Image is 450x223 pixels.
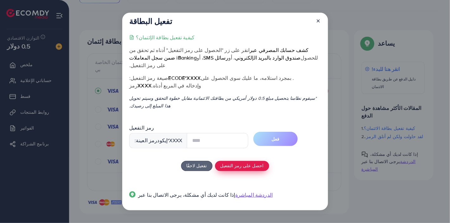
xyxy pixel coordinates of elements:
[129,54,318,69] font: للحصول على رمز التفعيل.
[215,161,269,171] button: احصل على رمز التفعيل
[129,191,136,198] img: دليل النوافذ المنبثقة
[157,137,168,144] font: إيكود
[152,82,201,89] font: وإدخاله في المربع أدناه.
[129,47,309,61] font: كشف حسابك المصرفي عبر iBanking ضمن سجل المعاملات
[168,74,201,81] font: ecode*XXXX
[129,124,154,131] font: رمز التفعيل
[187,162,207,169] font: تفعيل لاحقًا
[181,161,212,171] button: تفعيل لاحقًا
[423,194,445,218] iframe: محادثة
[129,74,294,89] font: . بمجرد استلامه، ما عليك سوى الحصول على رمز
[129,47,250,54] font: انقر على زر "الحصول على رمز التفعيل" أدناه ثم تحقق من
[135,137,157,144] font: رمز العينة:
[272,136,280,142] font: فعل
[204,54,228,61] font: رسائل SMS
[136,34,194,41] font: كيفية تفعيل بطاقة الإئتمان؟
[129,16,172,27] font: تفعيل البطاقة
[168,137,182,144] font: *XXXX
[253,132,298,146] button: فعل
[228,54,235,61] font: ، أو
[220,162,264,169] font: احصل على رمز التفعيل
[137,82,152,89] font: XXXX
[138,191,235,198] font: إذا كانت لديك أي مشكلة، يرجى الاتصال بنا عبر
[129,95,317,109] font: *سيقوم نظامنا بتحصيل مبلغ 0.5 دولار أمريكي من بطاقتك الائتمانية مقابل خطوة التحقق وسيتم تحويل هذا...
[235,54,301,61] font: صندوق الوارد بالبريد الإلكتروني
[235,191,273,198] font: الدردشة المباشرة
[197,54,204,61] font: ، أو
[129,74,168,81] font: صيغة رمز التفعيل:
